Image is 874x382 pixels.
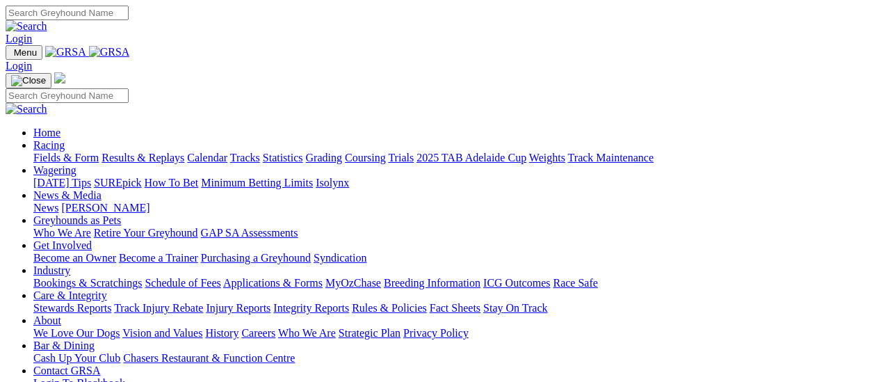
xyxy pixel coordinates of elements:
[314,252,366,264] a: Syndication
[33,227,868,239] div: Greyhounds as Pets
[33,252,868,264] div: Get Involved
[33,189,102,201] a: News & Media
[263,152,303,164] a: Statistics
[483,277,550,289] a: ICG Outcomes
[6,45,42,60] button: Toggle navigation
[33,164,76,176] a: Wagering
[122,327,202,339] a: Vision and Values
[345,152,386,164] a: Coursing
[205,327,238,339] a: History
[206,302,270,314] a: Injury Reports
[33,302,111,314] a: Stewards Reports
[33,365,100,376] a: Contact GRSA
[33,327,868,340] div: About
[483,302,547,314] a: Stay On Track
[33,202,58,214] a: News
[33,352,868,365] div: Bar & Dining
[316,177,349,189] a: Isolynx
[230,152,260,164] a: Tracks
[33,152,99,164] a: Fields & Form
[6,33,32,45] a: Login
[352,302,427,314] a: Rules & Policies
[201,227,298,239] a: GAP SA Assessments
[54,72,65,83] img: logo-grsa-white.png
[568,152,654,164] a: Track Maintenance
[553,277,597,289] a: Race Safe
[388,152,414,164] a: Trials
[145,277,220,289] a: Schedule of Fees
[94,177,141,189] a: SUREpick
[33,277,142,289] a: Bookings & Scratchings
[278,327,336,339] a: Who We Are
[33,177,868,189] div: Wagering
[339,327,400,339] a: Strategic Plan
[6,103,47,116] img: Search
[33,252,116,264] a: Become an Owner
[89,46,130,58] img: GRSA
[102,152,184,164] a: Results & Replays
[123,352,295,364] a: Chasers Restaurant & Function Centre
[114,302,203,314] a: Track Injury Rebate
[384,277,480,289] a: Breeding Information
[33,315,61,326] a: About
[403,327,469,339] a: Privacy Policy
[33,352,120,364] a: Cash Up Your Club
[6,20,47,33] img: Search
[33,289,107,301] a: Care & Integrity
[306,152,342,164] a: Grading
[273,302,349,314] a: Integrity Reports
[33,177,91,189] a: [DATE] Tips
[61,202,149,214] a: [PERSON_NAME]
[416,152,526,164] a: 2025 TAB Adelaide Cup
[201,177,313,189] a: Minimum Betting Limits
[11,75,46,86] img: Close
[430,302,480,314] a: Fact Sheets
[6,6,129,20] input: Search
[33,302,868,315] div: Care & Integrity
[119,252,198,264] a: Become a Trainer
[33,139,65,151] a: Racing
[33,227,91,239] a: Who We Are
[45,46,86,58] img: GRSA
[33,152,868,164] div: Racing
[33,214,121,226] a: Greyhounds as Pets
[325,277,381,289] a: MyOzChase
[529,152,565,164] a: Weights
[6,88,129,103] input: Search
[14,47,37,58] span: Menu
[33,340,95,351] a: Bar & Dining
[223,277,323,289] a: Applications & Forms
[6,73,51,88] button: Toggle navigation
[33,127,60,138] a: Home
[241,327,275,339] a: Careers
[201,252,311,264] a: Purchasing a Greyhound
[33,264,70,276] a: Industry
[33,239,92,251] a: Get Involved
[6,60,32,72] a: Login
[145,177,199,189] a: How To Bet
[187,152,227,164] a: Calendar
[94,227,198,239] a: Retire Your Greyhound
[33,202,868,214] div: News & Media
[33,277,868,289] div: Industry
[33,327,120,339] a: We Love Our Dogs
